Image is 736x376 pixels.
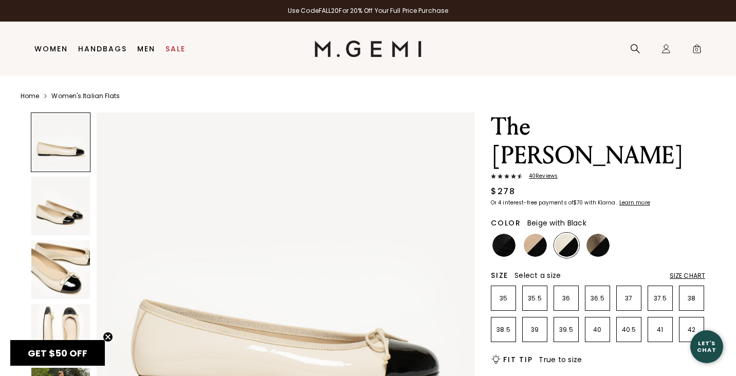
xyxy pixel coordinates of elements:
img: Antique Gold with Black [586,234,610,257]
span: Select a size [514,270,561,280]
h1: The [PERSON_NAME] [491,112,705,170]
span: Beige with Black [527,218,586,228]
strong: FALL20 [319,6,339,15]
div: Let's Chat [690,340,723,353]
p: 40 [585,326,610,334]
img: M.Gemi [315,41,422,57]
h2: Fit Tip [503,355,532,364]
span: True to size [539,354,582,365]
span: 0 [692,46,702,56]
img: The Rosa [31,304,90,363]
a: 40Reviews [491,173,705,181]
p: 39.5 [554,326,578,334]
klarna-placement-style-body: with Klarna [584,199,618,206]
p: 38 [679,294,704,303]
a: Men [137,45,155,53]
img: Beige with Black [524,234,547,257]
p: 35.5 [523,294,547,303]
button: Close teaser [103,332,113,342]
p: 36.5 [585,294,610,303]
img: Black with Black [492,234,516,257]
img: The Rosa [31,240,90,299]
div: GET $50 OFFClose teaser [10,340,105,366]
span: GET $50 OFF [28,347,87,360]
klarna-placement-style-amount: $70 [573,199,583,206]
p: 39 [523,326,547,334]
p: 36 [554,294,578,303]
p: 37.5 [648,294,672,303]
p: 40.5 [617,326,641,334]
p: 38.5 [491,326,516,334]
p: 35 [491,294,516,303]
a: Learn more [618,200,650,206]
span: 40 Review s [523,173,558,179]
a: Women's Italian Flats [51,92,120,100]
h2: Size [491,271,508,279]
h2: Color [491,219,521,227]
div: $278 [491,185,515,198]
a: Sale [165,45,186,53]
div: Size Chart [670,272,705,280]
a: Handbags [78,45,127,53]
p: 41 [648,326,672,334]
p: 37 [617,294,641,303]
a: Women [34,45,68,53]
a: Home [21,92,39,100]
img: The Rosa [31,177,90,235]
klarna-placement-style-cta: Learn more [619,199,650,206]
p: 42 [679,326,704,334]
img: Ecru with Black [555,234,578,257]
klarna-placement-style-body: Or 4 interest-free payments of [491,199,573,206]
